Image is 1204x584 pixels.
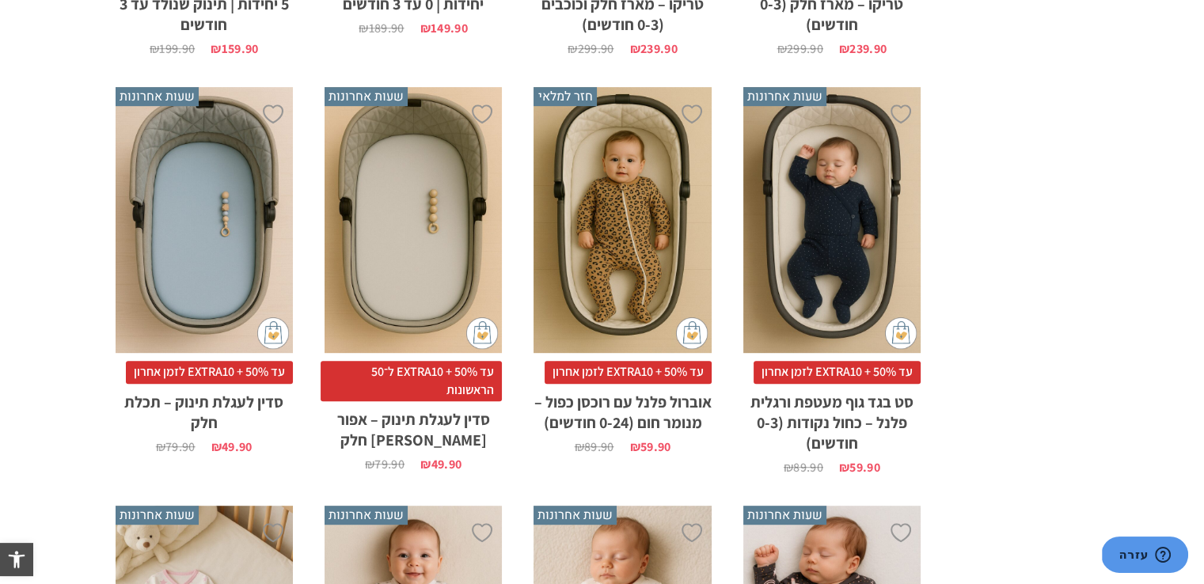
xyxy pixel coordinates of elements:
h2: סט בגד גוף מעטפת ורגלית פלנל – כחול נקודות (0-3 חודשים) [743,384,921,453]
span: ₪ [777,40,786,57]
bdi: 79.90 [365,456,404,472]
span: ₪ [839,40,849,57]
span: ₪ [211,40,221,57]
h2: אוברול פלנל עם רוכסן כפול – מנומר חום (0-24 חודשים) [534,384,711,433]
h2: סדין לעגלת תינוק – תכלת חלק [116,384,293,433]
span: שעות אחרונות [743,87,826,106]
span: ₪ [839,459,849,476]
bdi: 49.90 [420,456,461,472]
bdi: 299.90 [568,40,613,57]
span: שעות אחרונות [743,506,826,525]
bdi: 149.90 [420,20,468,36]
bdi: 79.90 [156,438,196,455]
bdi: 89.90 [574,438,613,455]
bdi: 89.90 [784,459,823,476]
span: שעות אחרונות [534,506,617,525]
span: ₪ [629,40,640,57]
bdi: 189.90 [359,20,404,36]
span: עד 50% + EXTRA10 לזמן אחרון [545,361,712,383]
span: שעות אחרונות [325,506,408,525]
bdi: 239.90 [629,40,677,57]
iframe: פותח יישומון שאפשר לשוחח בו בצ'אט עם אחד הנציגים שלנו [1102,537,1188,576]
span: עד 50% + EXTRA10 לזמן אחרון [126,361,293,383]
span: ₪ [420,20,431,36]
span: ₪ [568,40,577,57]
span: חזר למלאי [534,87,597,106]
span: עד 50% + EXTRA10 ל־50 הראשונות [321,361,502,401]
img: cat-mini-atc.png [466,317,498,349]
a: שעות אחרונות סט בגד גוף מעטפת ורגלית פלנל - כחול נקודות (0-3 חודשים) עד 50% + EXTRA10 לזמן אחרוןס... [743,87,921,474]
a: שעות אחרונות סדין לעגלת תינוק - תכלת חלק עד 50% + EXTRA10 לזמן אחרוןסדין לעגלת תינוק – תכלת חלק [116,87,293,453]
span: ₪ [574,438,583,455]
img: cat-mini-atc.png [257,317,289,349]
span: ₪ [784,459,793,476]
span: שעות אחרונות [116,87,199,106]
img: cat-mini-atc.png [676,317,708,349]
span: ₪ [150,40,159,57]
span: ₪ [359,20,368,36]
span: ₪ [211,438,222,455]
h2: סדין לעגלת תינוק – אפור [PERSON_NAME] חלק [325,401,502,450]
span: ₪ [420,456,431,472]
span: ₪ [365,456,374,472]
bdi: 239.90 [839,40,887,57]
bdi: 49.90 [211,438,253,455]
a: חזר למלאי אוברול פלנל עם רוכסן כפול - מנומר חום (0-24 חודשים) עד 50% + EXTRA10 לזמן אחרוןאוברול פ... [534,87,711,453]
span: שעות אחרונות [116,506,199,525]
bdi: 59.90 [629,438,670,455]
span: עד 50% + EXTRA10 לזמן אחרון [754,361,921,383]
span: ₪ [629,438,640,455]
span: ₪ [156,438,165,455]
img: cat-mini-atc.png [885,317,917,349]
a: שעות אחרונות סדין לעגלת תינוק - אפור בהיר חלק עד 50% + EXTRA10 ל־50 הראשונותסדין לעגלת תינוק – אפ... [325,87,502,471]
bdi: 59.90 [839,459,880,476]
span: שעות אחרונות [325,87,408,106]
bdi: 299.90 [777,40,822,57]
bdi: 159.90 [211,40,258,57]
bdi: 199.90 [150,40,195,57]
